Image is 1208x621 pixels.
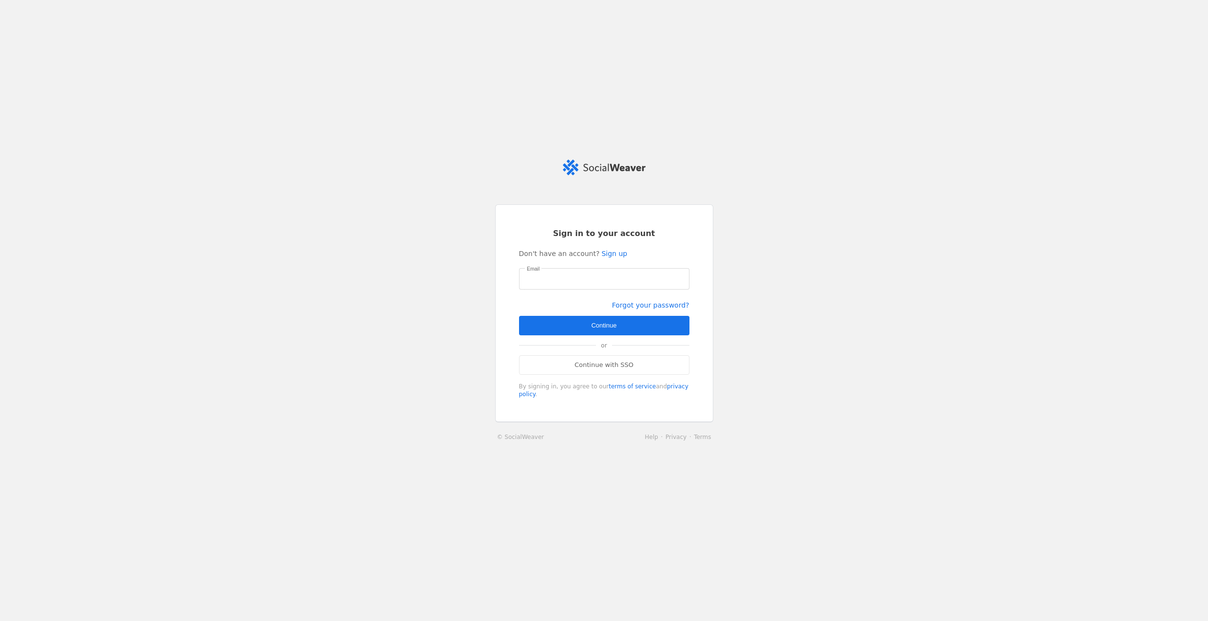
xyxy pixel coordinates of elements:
[519,383,688,398] a: privacy policy
[666,434,687,440] a: Privacy
[527,273,682,285] input: Email
[601,249,627,258] a: Sign up
[609,383,656,390] a: terms of service
[553,228,655,239] span: Sign in to your account
[519,249,600,258] span: Don't have an account?
[687,432,694,442] li: ·
[694,434,711,440] a: Terms
[527,264,539,273] mat-label: Email
[658,432,666,442] li: ·
[519,355,689,375] a: Continue with SSO
[519,383,689,398] div: By signing in, you agree to our and .
[497,432,544,442] a: © SocialWeaver
[596,336,612,355] span: or
[645,434,658,440] a: Help
[519,316,689,335] button: Continue
[591,321,616,330] span: Continue
[612,301,689,309] a: Forgot your password?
